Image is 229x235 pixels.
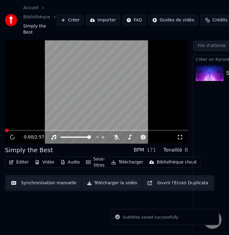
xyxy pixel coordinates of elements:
[57,15,84,26] button: Créer
[23,5,57,35] nav: breadcrumb
[144,178,212,189] button: Ouvrir l'Ecran Duplicata
[163,146,182,154] div: Tonalité
[148,15,198,26] button: Guides de vidéo
[58,158,82,167] button: Audio
[157,159,196,165] div: Bibliothèque cloud
[123,214,178,220] div: Subtitles saved successfully
[32,158,56,167] button: Vidéo
[83,178,141,189] button: Télécharger la vidéo
[24,134,38,140] div: /
[5,146,53,154] div: Simply the Best
[84,155,108,170] button: Sous-titres
[23,5,38,11] a: Accueil
[185,146,188,154] div: B
[134,146,144,154] div: BPM
[6,158,31,167] button: Éditer
[24,134,33,140] span: 0:00
[147,146,156,154] div: 171
[23,14,50,20] a: Bibliothèque
[86,15,120,26] button: Importer
[23,23,57,35] span: Simply the Best
[109,158,146,167] button: Télécharger
[35,134,44,140] span: 2:57
[7,178,81,189] button: Synchronisation manuelle
[5,14,17,26] img: youka
[213,17,227,23] span: Crédits
[122,15,146,26] button: FAQ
